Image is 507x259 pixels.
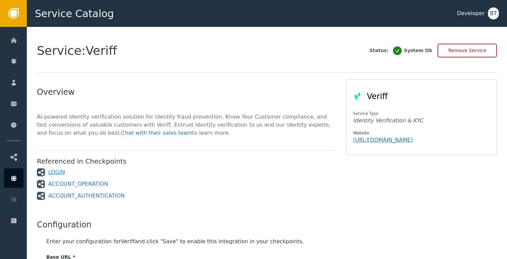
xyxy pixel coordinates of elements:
[353,137,413,143] a: [URL][DOMAIN_NAME]
[48,192,125,200] a: ACCOUNT_AUTHENTICATION
[353,130,490,136] div: Website
[37,114,331,136] span: AI-powered identity verification solution for identity fraud prevention, Know Your Customer compl...
[46,238,488,246] div: Enter your configuration for Veriff and click "Save" to enable this integration in your checkpoints.
[37,156,335,166] div: Referenced in Checkpoints
[488,7,499,19] button: BT
[353,117,490,125] div: Identity Verification & KYC
[37,45,117,57] span: Service: Veriff
[370,45,432,56] div: Status: System Ok
[367,90,490,102] div: Veriff
[35,6,114,21] span: Service Catalog
[121,130,192,136] a: Chat with their sales team
[37,219,497,231] div: Configuration
[37,86,335,98] div: Overview
[48,180,108,188] a: ACCOUNT_OPERATION
[457,9,485,17] div: Developer
[353,111,490,117] div: Service Type
[438,44,497,57] button: Remove Service
[48,168,65,176] a: LOGIN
